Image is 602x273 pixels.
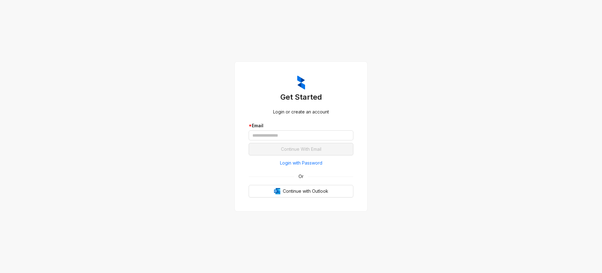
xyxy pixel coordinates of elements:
[297,76,305,90] img: ZumaIcon
[249,122,353,129] div: Email
[249,158,353,168] button: Login with Password
[274,188,280,194] img: Outlook
[249,108,353,115] div: Login or create an account
[280,160,322,166] span: Login with Password
[294,173,308,180] span: Or
[283,188,328,195] span: Continue with Outlook
[249,92,353,102] h3: Get Started
[249,185,353,197] button: OutlookContinue with Outlook
[249,143,353,155] button: Continue With Email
